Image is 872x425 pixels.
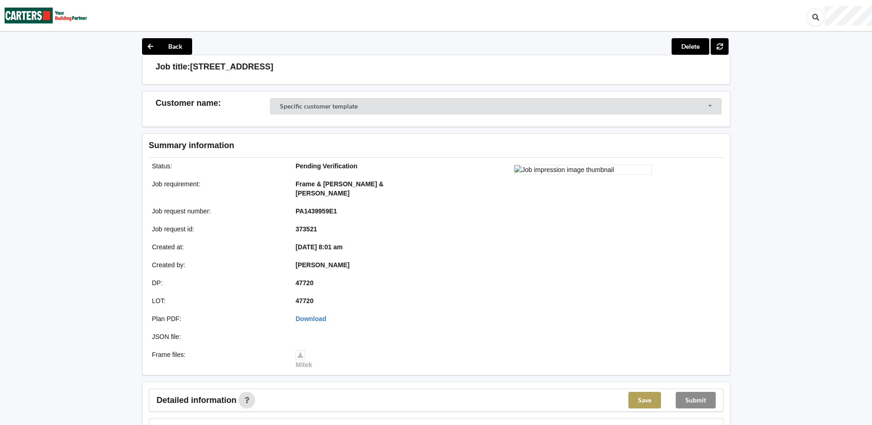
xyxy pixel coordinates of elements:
b: Frame & [PERSON_NAME] & [PERSON_NAME] [296,180,383,197]
b: 373521 [296,225,317,233]
div: Status : [146,161,290,171]
div: Job request id : [146,224,290,234]
div: Frame files : [146,350,290,369]
b: [PERSON_NAME] [296,261,349,269]
div: Customer Selector [270,98,722,115]
div: Specific customer template [280,103,358,109]
h3: [STREET_ADDRESS] [190,62,274,72]
b: PA1439959E1 [296,207,337,215]
b: [DATE] 8:01 am [296,243,342,251]
b: Pending Verification [296,162,358,170]
div: Created at : [146,242,290,252]
div: DP : [146,278,290,287]
button: Back [142,38,192,55]
h3: Summary information [149,140,577,151]
div: User Profile [825,6,872,26]
div: Job requirement : [146,179,290,198]
img: Job impression image thumbnail [514,165,652,175]
h3: Job title: [156,62,190,72]
div: Created by : [146,260,290,270]
h3: Customer name : [156,98,270,109]
button: Delete [672,38,709,55]
span: Detailed information [157,396,237,404]
div: LOT : [146,296,290,305]
div: Job request number : [146,207,290,216]
div: JSON file : [146,332,290,341]
button: Save [628,392,661,408]
b: 47720 [296,297,313,304]
a: Download [296,315,326,322]
img: Carters [5,0,87,30]
a: Mitek [296,351,312,368]
b: 47720 [296,279,313,287]
div: Plan PDF : [146,314,290,323]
